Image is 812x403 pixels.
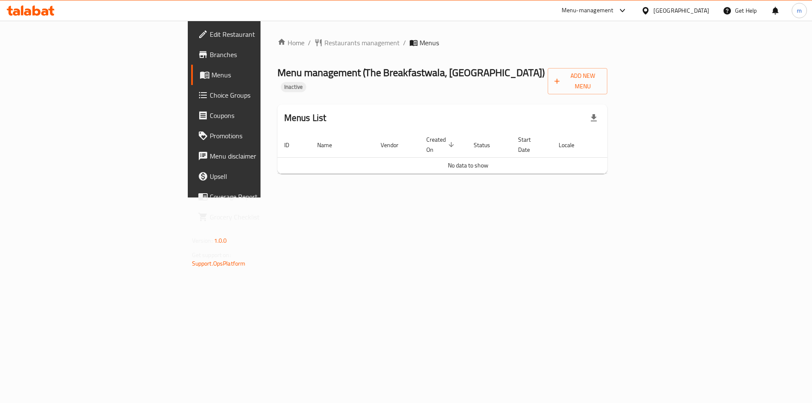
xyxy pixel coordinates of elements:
a: Menus [191,65,324,85]
span: 1.0.0 [214,235,227,246]
span: Edit Restaurant [210,29,317,39]
span: Menus [420,38,439,48]
span: Coverage Report [210,192,317,202]
span: ID [284,140,300,150]
span: Name [317,140,343,150]
span: Locale [559,140,585,150]
a: Grocery Checklist [191,207,324,227]
span: m [797,6,802,15]
span: Restaurants management [324,38,400,48]
span: Created On [426,134,457,155]
span: Grocery Checklist [210,212,317,222]
span: Get support on: [192,249,231,260]
a: Menu disclaimer [191,146,324,166]
a: Coverage Report [191,186,324,207]
div: [GEOGRAPHIC_DATA] [653,6,709,15]
a: Coupons [191,105,324,126]
span: Add New Menu [554,71,601,92]
span: No data to show [448,160,488,171]
span: Start Date [518,134,542,155]
span: Coupons [210,110,317,121]
li: / [403,38,406,48]
span: Vendor [381,140,409,150]
a: Promotions [191,126,324,146]
button: Add New Menu [548,68,608,94]
a: Edit Restaurant [191,24,324,44]
a: Choice Groups [191,85,324,105]
span: Menu management ( The Breakfastwala, [GEOGRAPHIC_DATA] ) [277,63,545,82]
a: Restaurants management [314,38,400,48]
span: Status [474,140,501,150]
a: Branches [191,44,324,65]
span: Menu disclaimer [210,151,317,161]
span: Version: [192,235,213,246]
nav: breadcrumb [277,38,608,48]
a: Upsell [191,166,324,186]
table: enhanced table [277,132,659,174]
span: Choice Groups [210,90,317,100]
h2: Menus List [284,112,326,124]
span: Promotions [210,131,317,141]
span: Branches [210,49,317,60]
span: Upsell [210,171,317,181]
div: Export file [584,108,604,128]
a: Support.OpsPlatform [192,258,246,269]
div: Menu-management [562,5,614,16]
th: Actions [595,132,659,158]
span: Menus [211,70,317,80]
